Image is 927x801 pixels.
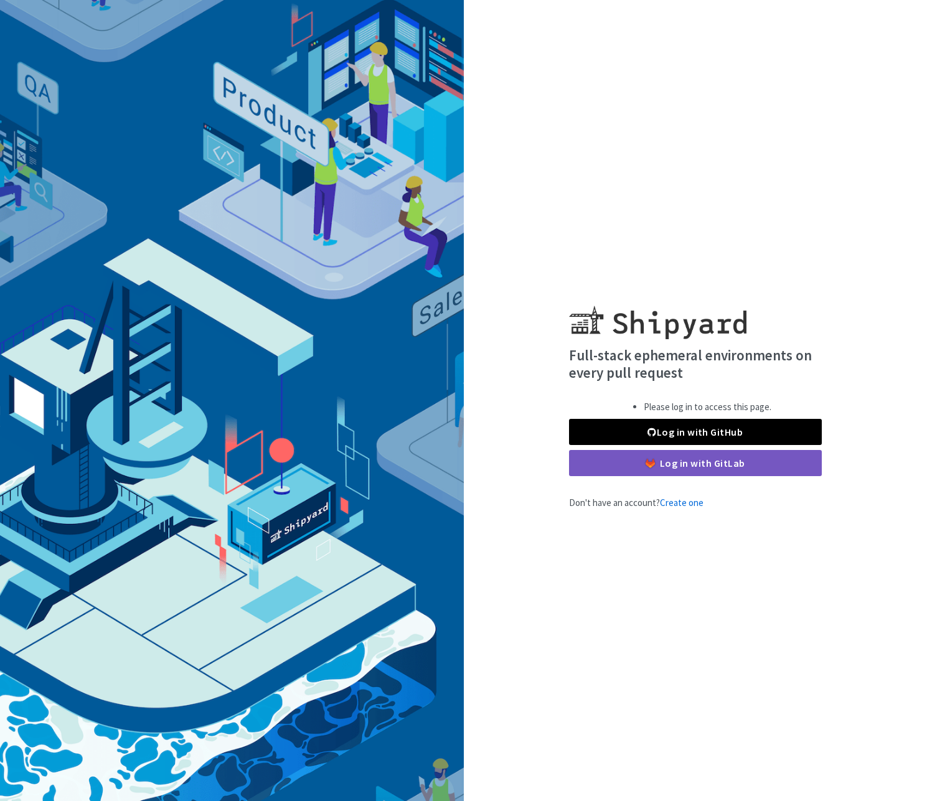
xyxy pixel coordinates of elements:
a: Create one [660,497,703,508]
a: Log in with GitHub [569,419,822,445]
li: Please log in to access this page. [644,400,771,415]
span: Don't have an account? [569,497,703,508]
a: Log in with GitLab [569,450,822,476]
h4: Full-stack ephemeral environments on every pull request [569,347,822,381]
img: Shipyard logo [569,291,746,339]
img: gitlab-color.svg [646,459,655,468]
